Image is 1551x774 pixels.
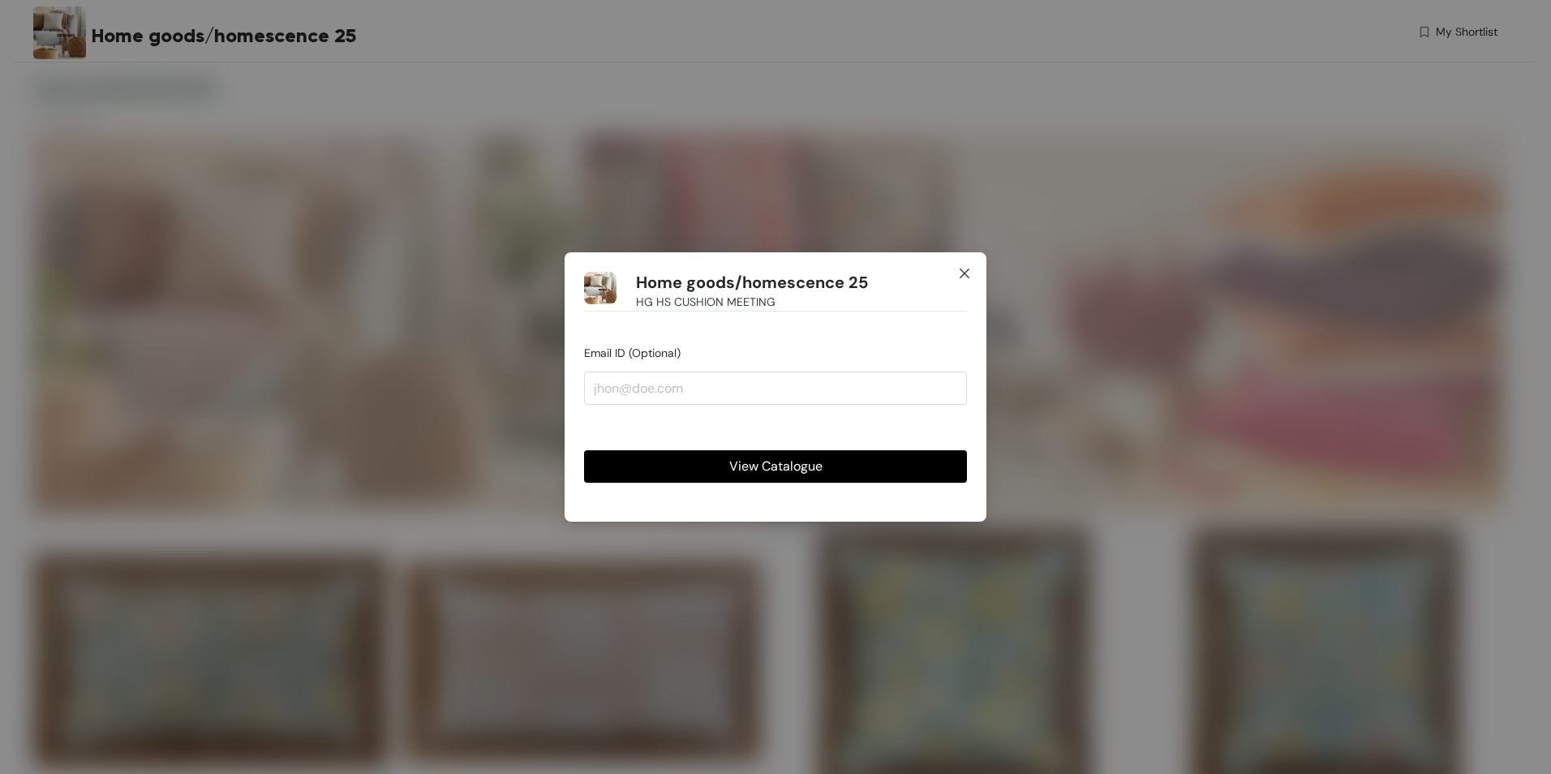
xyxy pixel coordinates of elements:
[943,252,986,296] button: Close
[584,272,617,304] img: Buyer Portal
[729,456,823,476] span: View Catalogue
[636,293,775,311] span: HG HS CUSHION MEETING
[636,273,868,293] h1: Home goods/homescence 25
[958,267,971,280] span: close
[584,372,967,404] input: jhon@doe.com
[584,346,681,360] span: Email ID (Optional)
[584,450,967,483] button: View Catalogue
